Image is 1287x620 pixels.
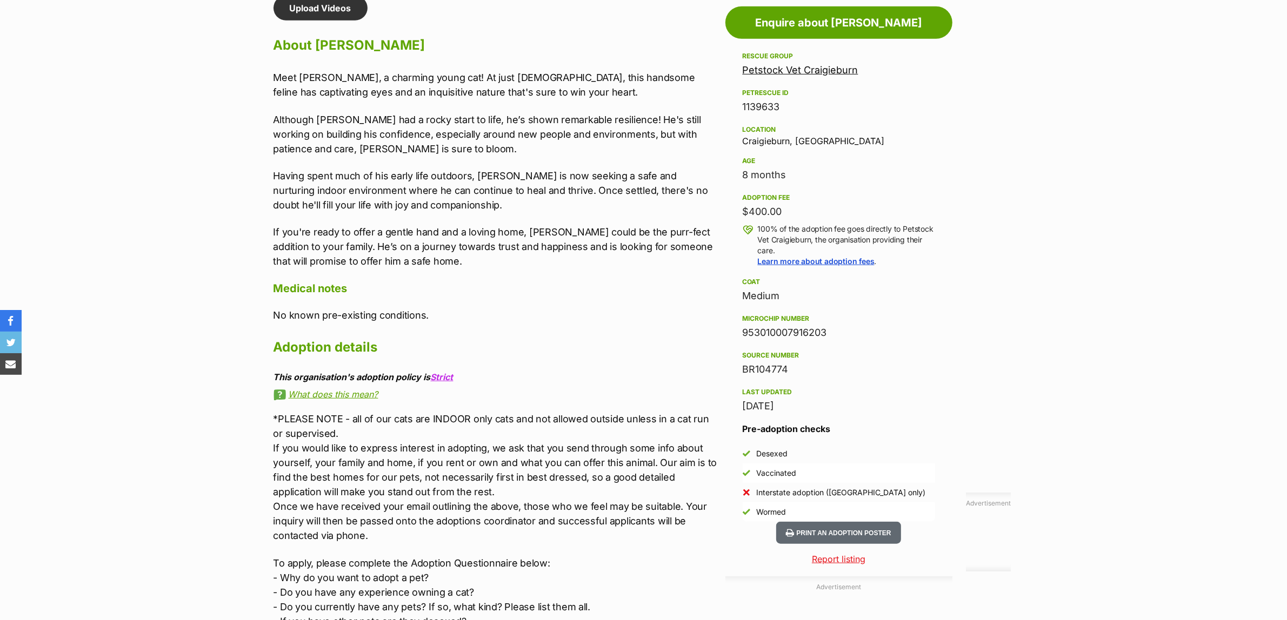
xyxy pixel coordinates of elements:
[757,507,786,517] div: Wormed
[743,123,935,146] div: Craigieburn, [GEOGRAPHIC_DATA]
[743,89,935,97] div: PetRescue ID
[743,64,858,76] a: Petstock Vet Craigieburn
[743,450,750,457] img: Yes
[743,99,935,114] div: 1139633
[743,399,935,414] div: [DATE]
[757,487,926,498] div: Interstate adoption ([GEOGRAPHIC_DATA] only)
[725,552,952,565] a: Report listing
[274,225,720,268] p: If you're ready to offer a gentle hand and a loving home, [PERSON_NAME] could be the purr-fect ad...
[743,325,935,340] div: 953010007916203
[274,412,720,543] p: *PLEASE NOTE - all of our cats are INDOOR only cats and not allowed outside unless in a cat run o...
[776,522,901,544] button: Print an adoption poster
[743,278,935,286] div: Coat
[274,70,720,99] p: Meet [PERSON_NAME], a charming young cat! At just [DEMOGRAPHIC_DATA], this handsome feline has ca...
[758,257,875,266] a: Learn more about adoption fees
[274,33,720,57] h2: About [PERSON_NAME]
[966,493,1011,571] div: Advertisement
[431,372,454,382] a: Strict
[743,362,935,377] div: BR104774
[743,193,935,202] div: Adoption fee
[743,508,750,516] img: Yes
[274,112,720,156] p: Although [PERSON_NAME] had a rocky start to life, he’s shown remarkable resilience! He's still wo...
[743,351,935,360] div: Source number
[274,308,720,322] p: No known pre-existing conditions.
[757,448,788,459] div: Desexed
[274,389,720,399] a: What does this mean?
[743,489,750,496] img: No
[274,281,720,295] h4: Medical notes
[274,169,720,212] p: Having spent much of his early life outdoors, [PERSON_NAME] is now seeking a safe and nurturing i...
[743,52,935,60] div: Rescue group
[743,288,935,304] div: Medium
[274,372,720,382] div: This organisation's adoption policy is
[743,422,935,435] h3: Pre-adoption checks
[743,469,750,477] img: Yes
[743,125,935,134] div: Location
[743,388,935,396] div: Last updated
[743,167,935,183] div: 8 months
[274,335,720,359] h2: Adoption details
[758,224,935,267] p: 100% of the adoption fee goes directly to Petstock Vet Craigieburn, the organisation providing th...
[757,468,797,479] div: Vaccinated
[725,6,952,39] a: Enquire about [PERSON_NAME]
[743,157,935,165] div: Age
[743,314,935,323] div: Microchip number
[743,204,935,219] div: $400.00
